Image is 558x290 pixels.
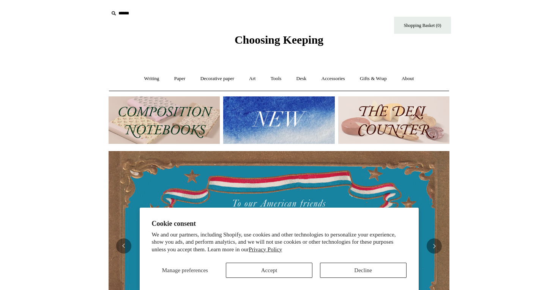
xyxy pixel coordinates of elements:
[235,39,323,45] a: Choosing Keeping
[353,69,394,89] a: Gifts & Wrap
[152,231,407,254] p: We and our partners, including Shopify, use cookies and other technologies to personalize your ex...
[395,69,421,89] a: About
[109,96,220,144] img: 202302 Composition ledgers.jpg__PID:69722ee6-fa44-49dd-a067-31375e5d54ec
[162,267,208,273] span: Manage preferences
[338,96,449,144] img: The Deli Counter
[315,69,352,89] a: Accessories
[290,69,314,89] a: Desk
[223,96,334,144] img: New.jpg__PID:f73bdf93-380a-4a35-bcfe-7823039498e1
[394,17,451,34] a: Shopping Basket (0)
[167,69,192,89] a: Paper
[427,238,442,254] button: Next
[235,33,323,46] span: Choosing Keeping
[116,238,131,254] button: Previous
[194,69,241,89] a: Decorative paper
[249,246,282,252] a: Privacy Policy
[152,220,407,228] h2: Cookie consent
[137,69,166,89] a: Writing
[151,263,218,278] button: Manage preferences
[320,263,407,278] button: Decline
[226,263,312,278] button: Accept
[264,69,288,89] a: Tools
[242,69,262,89] a: Art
